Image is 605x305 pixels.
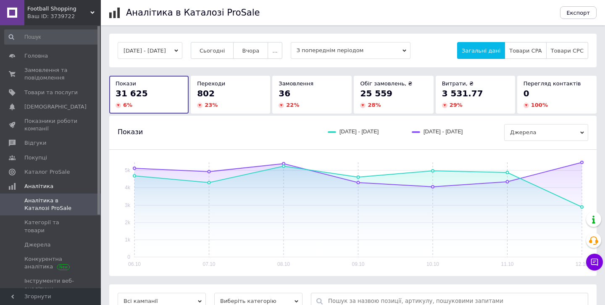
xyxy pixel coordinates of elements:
span: Товари та послуги [24,89,78,96]
span: Аналітика [24,183,53,190]
span: Вчора [242,48,259,54]
text: 1k [125,237,131,243]
button: [DATE] - [DATE] [118,42,182,59]
text: 11.10 [501,261,513,267]
button: Сьогодні [191,42,234,59]
span: 36 [279,88,290,98]
button: Експорт [560,6,597,19]
span: 100 % [531,102,548,108]
span: 3 531.77 [442,88,483,98]
span: Інструменти веб-аналітики [24,277,78,292]
h1: Аналітика в Каталозі ProSale [126,8,260,18]
span: Покази [118,127,143,137]
span: Перегляд контактів [523,80,581,87]
span: Джерела [504,124,588,141]
text: 2k [125,220,131,225]
span: 29 % [450,102,463,108]
span: Сьогодні [200,48,225,54]
text: 07.10 [203,261,215,267]
span: 6 % [123,102,132,108]
span: ... [272,48,277,54]
span: Загальні дані [462,48,500,54]
span: Football Shopping [27,5,90,13]
text: 09.10 [352,261,364,267]
text: 5k [125,167,131,173]
span: 23 % [205,102,218,108]
span: Замовлення [279,80,313,87]
span: Джерела [24,241,50,249]
button: Товари CPA [505,42,546,59]
text: 10.10 [426,261,439,267]
span: Каталог ProSale [24,168,70,176]
span: Товари CPC [551,48,584,54]
span: 0 [523,88,529,98]
button: Загальні дані [457,42,505,59]
span: 22 % [286,102,299,108]
span: Витрати, ₴ [442,80,474,87]
span: Аналітика в Каталозі ProSale [24,197,78,212]
span: 25 559 [360,88,392,98]
text: 06.10 [128,261,141,267]
span: Товари CPA [509,48,542,54]
span: Категорії та товари [24,219,78,234]
span: Конкурентна аналітика [24,255,78,271]
span: 28 % [368,102,381,108]
button: ... [268,42,282,59]
div: Ваш ID: 3739722 [27,13,101,20]
span: Замовлення та повідомлення [24,66,78,82]
text: 4k [125,185,131,191]
span: Експорт [567,10,590,16]
text: 12.10 [576,261,588,267]
span: Головна [24,52,48,60]
button: Товари CPC [546,42,588,59]
text: 0 [127,254,130,260]
span: Показники роботи компанії [24,117,78,133]
text: 3k [125,202,131,208]
span: Обіг замовлень, ₴ [360,80,412,87]
text: 08.10 [277,261,290,267]
span: [DEMOGRAPHIC_DATA] [24,103,87,111]
span: Переходи [197,80,225,87]
input: Пошук [4,29,99,45]
span: З попереднім періодом [291,42,410,59]
span: Покупці [24,154,47,162]
button: Вчора [233,42,268,59]
button: Чат з покупцем [586,254,603,271]
span: 31 625 [116,88,148,98]
span: Відгуки [24,139,46,147]
span: 802 [197,88,215,98]
span: Покази [116,80,136,87]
